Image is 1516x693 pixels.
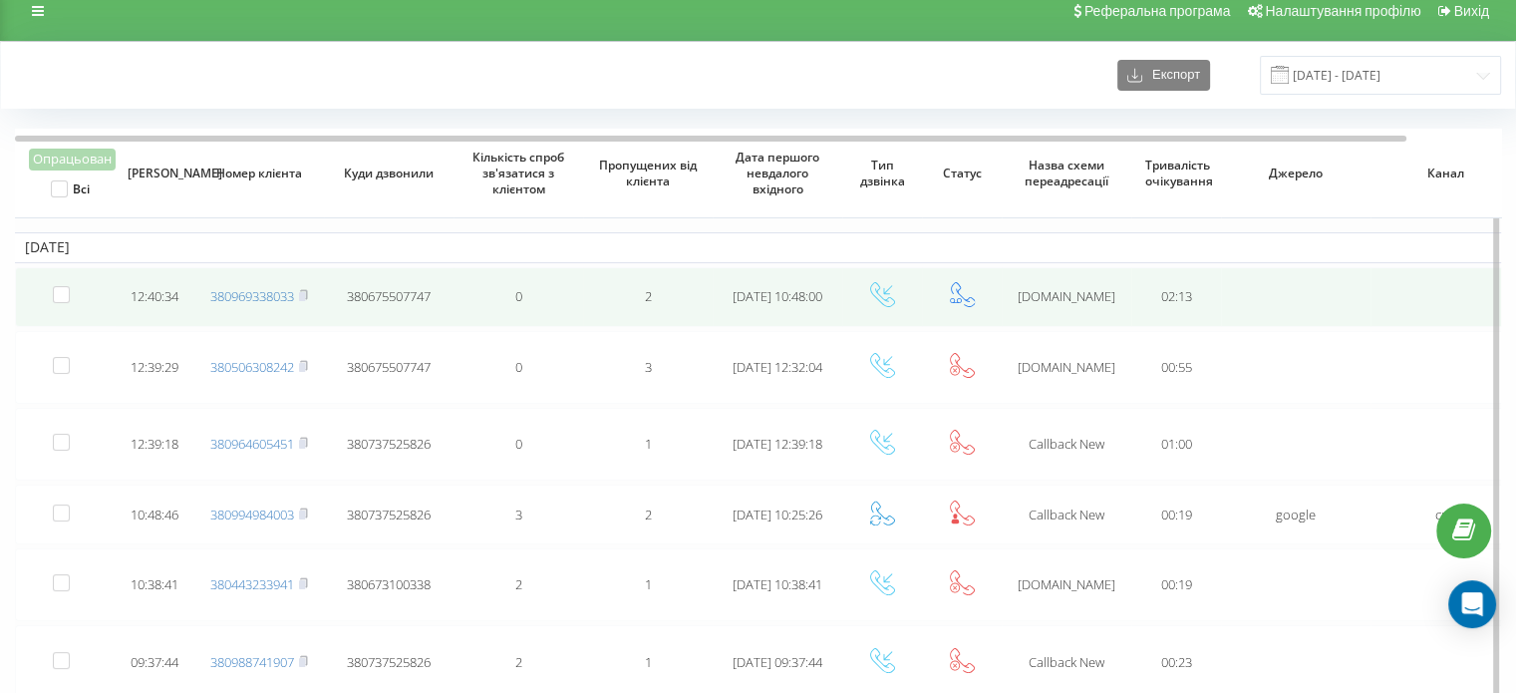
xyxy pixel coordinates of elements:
[128,166,181,181] span: [PERSON_NAME]
[115,408,194,481] td: 12:39:18
[210,435,294,453] a: 380964605451
[729,150,827,196] span: Дата першого невдалого вхідного
[515,653,522,671] span: 2
[645,287,652,305] span: 2
[1238,166,1355,181] span: Джерело
[210,653,294,671] a: 380988741907
[645,653,652,671] span: 1
[733,575,822,593] span: [DATE] 10:38:41
[115,548,194,621] td: 10:38:41
[645,435,652,453] span: 1
[733,435,822,453] span: [DATE] 12:39:18
[210,506,294,523] a: 380994984003
[1131,548,1221,621] td: 00:19
[1221,485,1370,544] td: google
[347,435,431,453] span: 380737525826
[1002,485,1131,544] td: Сallback New
[1387,166,1504,181] span: Канал
[515,287,522,305] span: 0
[1131,331,1221,404] td: 00:55
[935,166,989,181] span: Статус
[115,267,194,327] td: 12:40:34
[347,358,431,376] span: 380675507747
[115,485,194,544] td: 10:48:46
[1002,267,1131,327] td: [DOMAIN_NAME]
[347,506,431,523] span: 380737525826
[1131,267,1221,327] td: 02:13
[855,158,909,188] span: Тип дзвінка
[733,506,822,523] span: [DATE] 10:25:26
[469,150,568,196] span: Кількість спроб зв'язатися з клієнтом
[645,358,652,376] span: 3
[340,166,439,181] span: Куди дзвонили
[1145,158,1208,188] span: Тривалість очікування
[1002,408,1131,481] td: Сallback New
[515,506,522,523] span: 3
[1002,331,1131,404] td: [DOMAIN_NAME]
[347,575,431,593] span: 380673100338
[210,358,294,376] a: 380506308242
[1448,580,1496,628] div: Open Intercom Messenger
[1002,548,1131,621] td: [DOMAIN_NAME]
[515,358,522,376] span: 0
[347,653,431,671] span: 380737525826
[1117,60,1210,91] button: Експорт
[645,575,652,593] span: 1
[733,358,822,376] span: [DATE] 12:32:04
[1018,158,1116,188] span: Назва схеми переадресації
[115,331,194,404] td: 12:39:29
[210,575,294,593] a: 380443233941
[645,506,652,523] span: 2
[347,287,431,305] span: 380675507747
[733,287,822,305] span: [DATE] 10:48:00
[1265,3,1420,19] span: Налаштування профілю
[515,575,522,593] span: 2
[1084,3,1231,19] span: Реферальна програма
[210,287,294,305] a: 380969338033
[1131,485,1221,544] td: 00:19
[1454,3,1489,19] span: Вихід
[1131,408,1221,481] td: 01:00
[515,435,522,453] span: 0
[210,166,309,181] span: Номер клієнта
[51,180,90,197] label: Всі
[599,158,698,188] span: Пропущених від клієнта
[733,653,822,671] span: [DATE] 09:37:44
[1142,68,1200,83] span: Експорт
